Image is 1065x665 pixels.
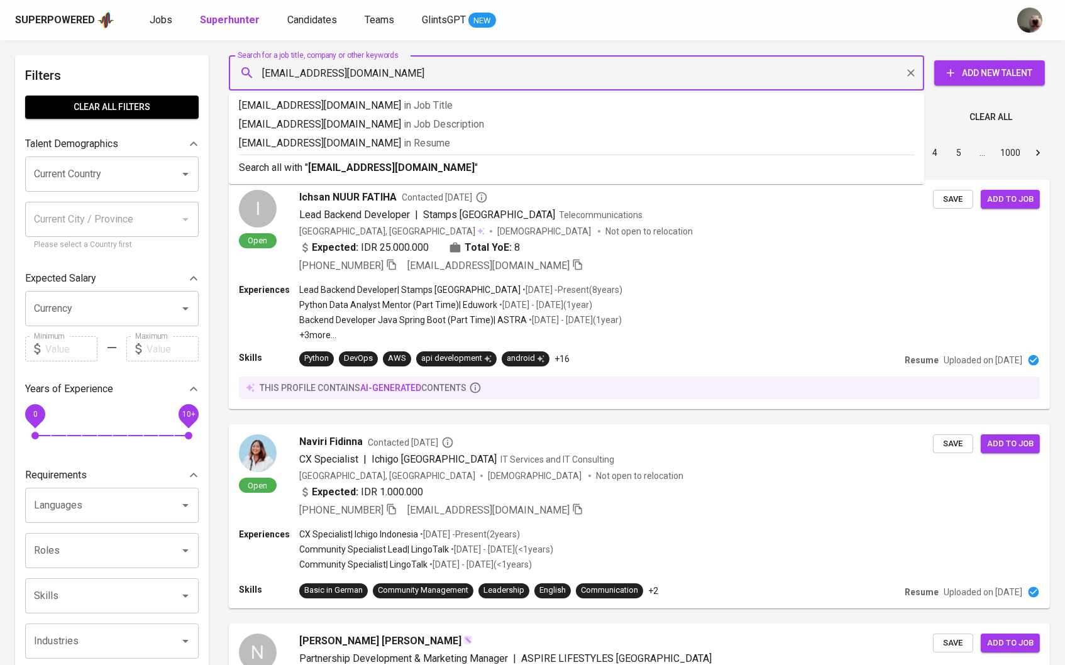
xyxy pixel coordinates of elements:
[25,131,199,157] div: Talent Demographics
[243,480,273,491] span: Open
[25,463,199,488] div: Requirements
[25,136,118,151] p: Talent Demographics
[939,437,967,451] span: Save
[304,585,363,596] div: Basic in German
[934,60,1045,85] button: Add New Talent
[939,636,967,651] span: Save
[299,543,449,556] p: Community Specialist Lead | LingoTalk
[299,504,384,516] span: [PHONE_NUMBER]
[177,497,194,514] button: Open
[229,424,1050,608] a: OpenNaviri FidinnaContacted [DATE]CX Specialist|Ichigo [GEOGRAPHIC_DATA]IT Services and IT Consul...
[25,468,87,483] p: Requirements
[308,162,475,173] b: [EMAIL_ADDRESS][DOMAIN_NAME]
[299,470,475,482] div: [GEOGRAPHIC_DATA], [GEOGRAPHIC_DATA]
[25,271,96,286] p: Expected Salary
[555,353,570,365] p: +16
[239,351,299,364] p: Skills
[596,470,683,482] p: Not open to relocation
[25,65,199,85] h6: Filters
[1017,8,1042,33] img: aji.muda@glints.com
[239,283,299,296] p: Experiences
[177,632,194,650] button: Open
[239,190,277,228] div: I
[229,180,1050,409] a: IOpenIchsan NUUR FATIHAContacted [DATE]Lead Backend Developer|Stamps [GEOGRAPHIC_DATA]Telecommuni...
[987,636,1034,651] span: Add to job
[465,240,512,255] b: Total YoE:
[973,146,993,159] div: …
[944,586,1022,598] p: Uploaded on [DATE]
[177,587,194,605] button: Open
[15,11,114,30] a: Superpoweredapp logo
[981,190,1040,209] button: Add to job
[423,209,555,221] span: Stamps [GEOGRAPHIC_DATA]
[299,225,485,238] div: [GEOGRAPHIC_DATA], [GEOGRAPHIC_DATA]
[996,143,1024,163] button: Go to page 1000
[422,13,496,28] a: GlintsGPT NEW
[299,209,410,221] span: Lead Backend Developer
[521,283,622,296] p: • [DATE] - Present ( 8 years )
[182,410,195,419] span: 10+
[45,336,97,361] input: Value
[299,558,428,571] p: Community Specialist | LingoTalk
[299,652,508,664] span: Partnership Development & Marketing Manager
[146,336,199,361] input: Value
[500,454,614,464] span: IT Services and IT Consulting
[299,329,622,341] p: +3 more ...
[239,136,914,151] p: [EMAIL_ADDRESS][DOMAIN_NAME]
[933,434,973,454] button: Save
[299,299,497,311] p: Python Data Analyst Mentor (Part Time) | Eduwork
[428,558,532,571] p: • [DATE] - [DATE] ( <1 years )
[312,240,358,255] b: Expected:
[981,434,1040,454] button: Add to job
[25,96,199,119] button: Clear All filters
[933,634,973,653] button: Save
[368,436,454,449] span: Contacted [DATE]
[905,586,939,598] p: Resume
[475,191,488,204] svg: By Batam recruiter
[299,485,423,500] div: IDR 1.000.000
[468,14,496,27] span: NEW
[581,585,638,596] div: Communication
[605,225,693,238] p: Not open to relocation
[239,160,914,175] p: Search all with " "
[388,353,406,365] div: AWS
[299,634,461,649] span: [PERSON_NAME] [PERSON_NAME]
[449,543,553,556] p: • [DATE] - [DATE] ( <1 years )
[1028,143,1048,163] button: Go to next page
[488,470,583,482] span: [DEMOGRAPHIC_DATA]
[539,585,566,596] div: English
[407,504,570,516] span: [EMAIL_ADDRESS][DOMAIN_NAME]
[287,13,339,28] a: Candidates
[25,266,199,291] div: Expected Salary
[497,225,593,238] span: [DEMOGRAPHIC_DATA]
[35,99,189,115] span: Clear All filters
[421,353,492,365] div: api development
[404,118,484,130] span: in Job Description
[402,191,488,204] span: Contacted [DATE]
[418,528,520,541] p: • [DATE] - Present ( 2 years )
[463,635,473,645] img: magic_wand.svg
[25,382,113,397] p: Years of Experience
[987,192,1034,207] span: Add to job
[365,14,394,26] span: Teams
[25,376,199,402] div: Years of Experience
[299,314,527,326] p: Backend Developer Java Spring Boot (Part Time) | ASTRA
[902,64,920,82] button: Clear
[243,235,273,246] span: Open
[939,192,967,207] span: Save
[299,434,363,449] span: Naviri Fidinna
[944,354,1022,366] p: Uploaded on [DATE]
[969,109,1012,125] span: Clear All
[200,14,260,26] b: Superhunter
[363,452,367,467] span: |
[422,14,466,26] span: GlintsGPT
[527,314,622,326] p: • [DATE] - [DATE] ( 1 year )
[521,652,712,664] span: ASPIRE LIFESTYLES [GEOGRAPHIC_DATA]
[239,98,914,113] p: [EMAIL_ADDRESS][DOMAIN_NAME]
[299,283,521,296] p: Lead Backend Developer | Stamps [GEOGRAPHIC_DATA]
[239,434,277,472] img: b80daf64a90a0f69b856098c4b9f679c.png
[404,137,450,149] span: in Resume
[260,382,466,394] p: this profile contains contents
[299,453,358,465] span: CX Specialist
[239,117,914,132] p: [EMAIL_ADDRESS][DOMAIN_NAME]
